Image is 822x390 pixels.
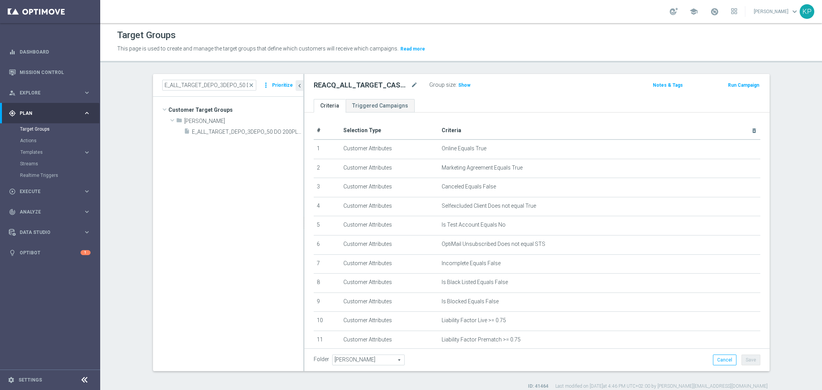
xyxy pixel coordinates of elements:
[9,89,83,96] div: Explore
[340,216,439,235] td: Customer Attributes
[20,242,81,263] a: Optibot
[442,260,501,267] span: Incomplete Equals False
[20,138,80,144] a: Actions
[20,135,99,146] div: Actions
[8,250,91,256] button: lightbulb Optibot 1
[346,99,415,113] a: Triggered Campaigns
[528,383,548,390] label: ID: 41464
[9,242,91,263] div: Optibot
[340,312,439,331] td: Customer Attributes
[8,49,91,55] button: equalizer Dashboard
[20,62,91,82] a: Mission Control
[555,383,768,390] label: Last modified on [DATE] at 4:46 PM UTC+02:00 by [PERSON_NAME][EMAIL_ADDRESS][DOMAIN_NAME]
[652,81,684,89] button: Notes & Tags
[429,82,456,88] label: Group size
[20,172,80,178] a: Realtime Triggers
[20,149,91,155] button: Templates keyboard_arrow_right
[20,161,80,167] a: Streams
[8,377,15,383] i: settings
[442,165,523,171] span: Marketing Agreement Equals True
[9,110,16,117] i: gps_fixed
[314,197,341,216] td: 4
[411,81,418,90] i: mode_edit
[8,229,91,235] button: Data Studio keyboard_arrow_right
[314,216,341,235] td: 5
[20,126,80,132] a: Target Groups
[20,170,99,181] div: Realtime Triggers
[9,89,16,96] i: person_search
[340,254,439,274] td: Customer Attributes
[458,82,471,88] span: Show
[8,69,91,76] button: Mission Control
[340,140,439,159] td: Customer Attributes
[9,208,83,215] div: Analyze
[9,110,83,117] div: Plan
[83,109,91,117] i: keyboard_arrow_right
[314,254,341,274] td: 7
[176,117,182,126] i: folder
[442,127,461,133] span: Criteria
[340,122,439,140] th: Selection Type
[340,197,439,216] td: Customer Attributes
[262,80,270,91] i: more_vert
[168,104,303,115] span: Customer Target Groups
[117,45,398,52] span: This page is used to create and manage the target groups that define which customers will receive...
[20,158,99,170] div: Streams
[9,249,16,256] i: lightbulb
[18,378,42,382] a: Settings
[296,80,303,91] button: chevron_left
[442,336,521,343] span: Liability Factor Prematch >= 0.75
[20,146,99,158] div: Templates
[192,129,303,135] span: E_ALL_TARGET_DEPO_3DEPO_50 DO 200PLN_260925
[9,188,16,195] i: play_circle_outline
[741,355,760,365] button: Save
[296,82,303,89] i: chevron_left
[184,128,190,137] i: insert_drive_file
[9,42,91,62] div: Dashboard
[340,292,439,312] td: Customer Attributes
[83,188,91,195] i: keyboard_arrow_right
[340,159,439,178] td: Customer Attributes
[753,6,800,17] a: [PERSON_NAME]keyboard_arrow_down
[8,209,91,215] button: track_changes Analyze keyboard_arrow_right
[8,188,91,195] button: play_circle_outline Execute keyboard_arrow_right
[314,122,341,140] th: #
[456,82,457,88] label: :
[314,312,341,331] td: 10
[271,80,294,91] button: Prioritize
[162,80,256,91] input: Quick find group or folder
[442,203,536,209] span: Selfexcluded Client Does not equal True
[20,150,76,155] span: Templates
[442,183,496,190] span: Canceled Equals False
[751,128,757,134] i: delete_forever
[83,208,91,215] i: keyboard_arrow_right
[340,331,439,350] td: Customer Attributes
[314,140,341,159] td: 1
[442,317,506,324] span: Liability Factor Live >= 0.75
[8,90,91,96] button: person_search Explore keyboard_arrow_right
[9,62,91,82] div: Mission Control
[20,150,83,155] div: Templates
[442,298,499,305] span: Is Blocked Equals False
[314,81,409,90] h2: REACQ_ALL_TARGET_CASHBACK_100 DO 300 PLN_031025
[314,356,329,363] label: Folder
[20,123,99,135] div: Target Groups
[314,178,341,197] td: 3
[442,145,486,152] span: Online Equals True
[340,178,439,197] td: Customer Attributes
[83,229,91,236] i: keyboard_arrow_right
[340,274,439,293] td: Customer Attributes
[83,149,91,156] i: keyboard_arrow_right
[8,110,91,116] button: gps_fixed Plan keyboard_arrow_right
[727,81,760,89] button: Run Campaign
[83,89,91,96] i: keyboard_arrow_right
[20,189,83,194] span: Execute
[20,91,83,95] span: Explore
